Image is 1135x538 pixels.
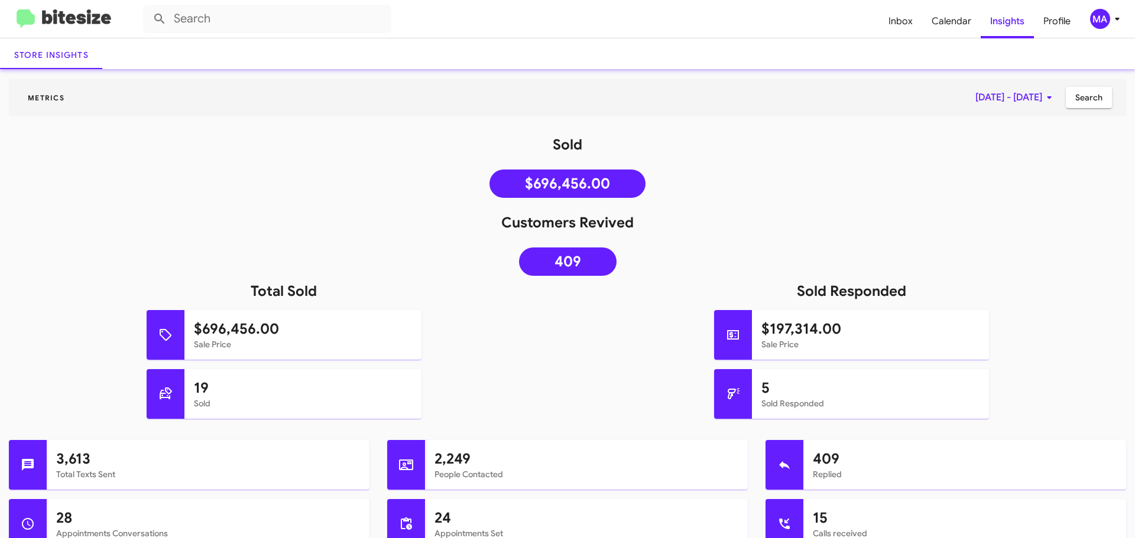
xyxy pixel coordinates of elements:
[434,449,738,468] h1: 2,249
[761,379,980,397] h1: 5
[56,468,360,480] mat-card-subtitle: Total Texts Sent
[922,4,981,38] a: Calendar
[1034,4,1080,38] a: Profile
[434,508,738,527] h1: 24
[525,178,610,190] span: $696,456.00
[879,4,922,38] a: Inbox
[554,256,581,268] span: 409
[1080,9,1122,29] button: MA
[1066,87,1112,108] button: Search
[567,282,1135,301] h1: Sold Responded
[194,397,412,409] mat-card-subtitle: Sold
[813,449,1117,468] h1: 409
[1090,9,1110,29] div: MA
[56,508,360,527] h1: 28
[1075,87,1102,108] span: Search
[813,468,1117,480] mat-card-subtitle: Replied
[761,397,980,409] mat-card-subtitle: Sold Responded
[966,87,1066,108] button: [DATE] - [DATE]
[981,4,1034,38] a: Insights
[18,93,74,102] span: Metrics
[143,5,391,33] input: Search
[761,319,980,338] h1: $197,314.00
[194,319,412,338] h1: $696,456.00
[194,338,412,350] mat-card-subtitle: Sale Price
[194,379,412,397] h1: 19
[434,468,738,480] mat-card-subtitle: People Contacted
[813,508,1117,527] h1: 15
[56,449,360,468] h1: 3,613
[761,338,980,350] mat-card-subtitle: Sale Price
[975,87,1056,108] span: [DATE] - [DATE]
